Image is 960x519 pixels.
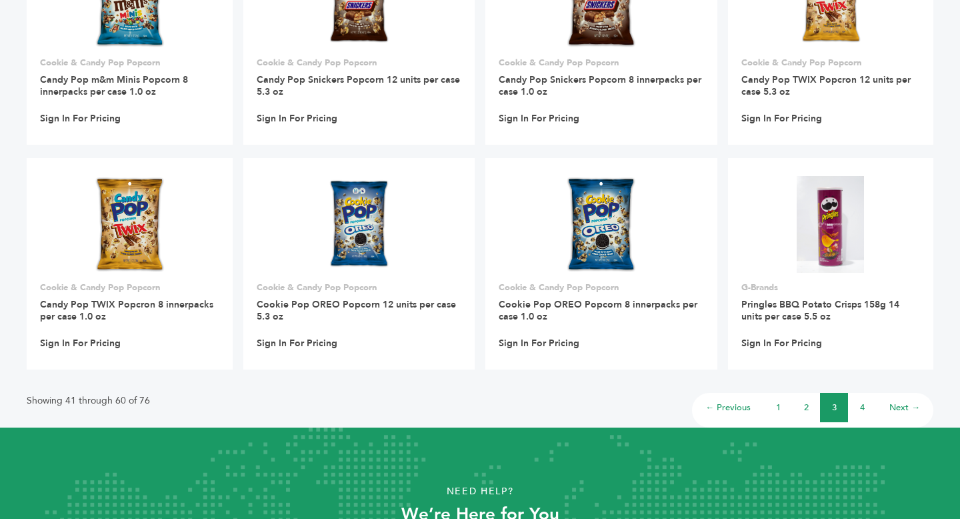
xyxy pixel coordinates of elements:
img: Cookie Pop OREO Popcorn 8 innerpacks per case 1.0 oz [564,176,638,272]
a: Pringles BBQ Potato Crisps 158g 14 units per case 5.5 oz [741,298,899,323]
a: Sign In For Pricing [40,338,121,350]
a: Candy Pop m&m Minis Popcorn 8 innerpacks per case 1.0 oz [40,73,188,98]
p: Cookie & Candy Pop Popcorn [741,57,921,69]
a: Sign In For Pricing [257,338,337,350]
p: Cookie & Candy Pop Popcorn [257,57,462,69]
p: Cookie & Candy Pop Popcorn [499,282,704,294]
a: Sign In For Pricing [741,338,822,350]
a: Sign In For Pricing [499,338,579,350]
a: Sign In For Pricing [741,113,822,125]
p: Need Help? [48,482,912,502]
img: Pringles BBQ Potato Crisps 158g 14 units per case 5.5 oz [797,176,864,272]
p: Cookie & Candy Pop Popcorn [40,57,219,69]
a: 4 [860,402,865,414]
a: Candy Pop Snickers Popcorn 12 units per case 5.3 oz [257,73,460,98]
a: Next → [889,402,920,414]
a: Sign In For Pricing [257,113,337,125]
a: Candy Pop Snickers Popcorn 8 innerpacks per case 1.0 oz [499,73,701,98]
p: Cookie & Candy Pop Popcorn [40,282,219,294]
a: Cookie Pop OREO Popcorn 12 units per case 5.3 oz [257,298,456,323]
a: Candy Pop TWIX Popcron 12 units per case 5.3 oz [741,73,911,98]
a: Sign In For Pricing [499,113,579,125]
a: Sign In For Pricing [40,113,121,125]
p: Showing 41 through 60 of 76 [27,393,150,409]
a: ← Previous [705,402,751,414]
a: Cookie Pop OREO Popcorn 8 innerpacks per case 1.0 oz [499,298,697,323]
p: Cookie & Candy Pop Popcorn [499,57,704,69]
a: 3 [832,402,837,414]
a: Candy Pop TWIX Popcron 8 innerpacks per case 1.0 oz [40,298,213,323]
a: 2 [804,402,809,414]
img: Candy Pop TWIX Popcron 8 innerpacks per case 1.0 oz [93,176,167,272]
img: Cookie Pop OREO Popcorn 12 units per case 5.3 oz [325,176,393,272]
p: G-Brands [741,282,921,294]
a: 1 [776,402,781,414]
p: Cookie & Candy Pop Popcorn [257,282,462,294]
